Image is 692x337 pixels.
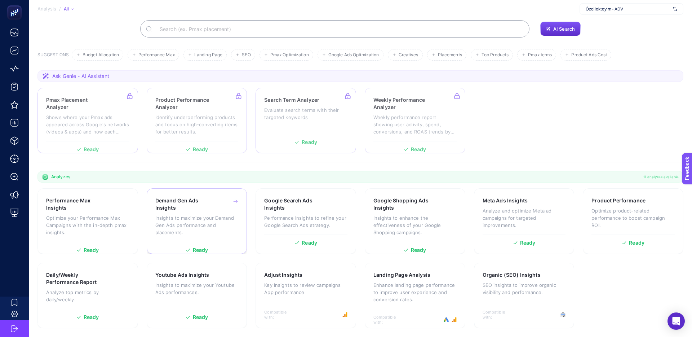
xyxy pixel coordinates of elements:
span: SEO [242,52,250,58]
span: Ready [193,248,208,253]
span: Feedback [4,2,27,8]
span: / [59,6,61,12]
span: AI Search [553,26,575,32]
a: Google Search Ads InsightsPerformance insights to refine your Google Search Ads strategy.Ready [256,188,356,254]
p: Performance insights to refine your Google Search Ads strategy. [264,214,347,229]
a: Landing Page AnalysisEnhance landing page performance to improve user experience and conversion r... [365,263,465,328]
a: Product Performance AnalyzerIdentify underperforming products and focus on high-converting items ... [147,88,247,153]
span: Compatible with: [373,315,406,325]
span: Pmax terms [528,52,552,58]
span: Placements [438,52,462,58]
span: Analysis [37,6,56,12]
span: Google Ads Optimization [328,52,379,58]
button: AI Search [540,22,581,36]
h3: Adjust Insights [264,271,302,279]
h3: Product Performance [591,197,646,204]
span: 11 analyzes available [643,174,679,180]
a: Organic (SEO) InsightsSEO insights to improve organic visibility and performance.Compatible with: [474,263,575,328]
span: Ready [193,315,208,320]
span: Ready [520,240,536,245]
h3: Google Shopping Ads Insights [373,197,435,211]
input: Search [154,19,524,39]
a: Adjust InsightsKey insights to review campaigns App performanceCompatible with: [256,263,356,328]
h3: Performance Max Insights [46,197,107,211]
span: Ready [84,315,99,320]
h3: Google Search Ads Insights [264,197,325,211]
p: Analyze top metrics by daily/weekly. [46,289,129,303]
span: Analyzes [51,174,70,180]
h3: SUGGESTIONS [37,52,69,61]
a: Daily/Weekly Performance ReportAnalyze top metrics by daily/weekly.Ready [37,263,138,328]
p: Optimize your Performance Max Campaigns with the in-depth pmax insights. [46,214,129,236]
div: All [64,6,74,12]
p: Optimize product-related performance to boost campaign ROI. [591,207,675,229]
span: Ready [302,240,317,245]
span: Product Ads Cost [571,52,607,58]
p: Analyze and optimize Meta ad campaigns for targeted improvements. [483,207,566,229]
span: Ready [411,248,426,253]
span: Özdilekteyim - ADV [586,6,670,12]
span: Ready [84,248,99,253]
a: Youtube Ads InsightsInsights to maximize your Youtube Ads performances.Ready [147,263,247,328]
div: Open Intercom Messenger [667,312,685,330]
p: Insights to enhance the effectiveness of your Google Shopping campaigns. [373,214,457,236]
span: Ask Genie - AI Assistant [52,73,109,80]
img: svg%3e [673,5,677,13]
span: Landing Page [194,52,222,58]
h3: Meta Ads Insights [483,197,528,204]
a: Weekly Performance AnalyzerWeekly performance report showing user activity, spend, conversions, a... [365,88,465,153]
a: Demand Gen Ads InsightsInsights to maximize your Demand Gen Ads performance and placements.Ready [147,188,247,254]
span: Creatives [399,52,418,58]
span: Compatible with: [264,310,297,320]
a: Pmax Placement AnalyzerShows where your Pmax ads appeared across Google's networks (videos & apps... [37,88,138,153]
span: Performance Max [138,52,175,58]
span: Top Products [482,52,509,58]
p: Enhance landing page performance to improve user experience and conversion rates. [373,281,457,303]
a: Google Shopping Ads InsightsInsights to enhance the effectiveness of your Google Shopping campaig... [365,188,465,254]
a: Performance Max InsightsOptimize your Performance Max Campaigns with the in-depth pmax insights.R... [37,188,138,254]
p: Insights to maximize your Youtube Ads performances. [155,281,239,296]
h3: Landing Page Analysis [373,271,430,279]
p: Insights to maximize your Demand Gen Ads performance and placements. [155,214,239,236]
h3: Demand Gen Ads Insights [155,197,216,211]
p: SEO insights to improve organic visibility and performance. [483,281,566,296]
span: Ready [629,240,644,245]
h3: Daily/Weekly Performance Report [46,271,108,286]
p: Key insights to review campaigns App performance [264,281,347,296]
span: Pmax Optimization [270,52,309,58]
span: Budget Allocation [83,52,119,58]
h3: Youtube Ads Insights [155,271,209,279]
a: Search Term AnalyzerEvaluate search terms with their targeted keywordsReady [256,88,356,153]
a: Product PerformanceOptimize product-related performance to boost campaign ROI.Ready [583,188,683,254]
a: Meta Ads InsightsAnalyze and optimize Meta ad campaigns for targeted improvements.Ready [474,188,575,254]
h3: Organic (SEO) Insights [483,271,541,279]
span: Compatible with: [483,310,515,320]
